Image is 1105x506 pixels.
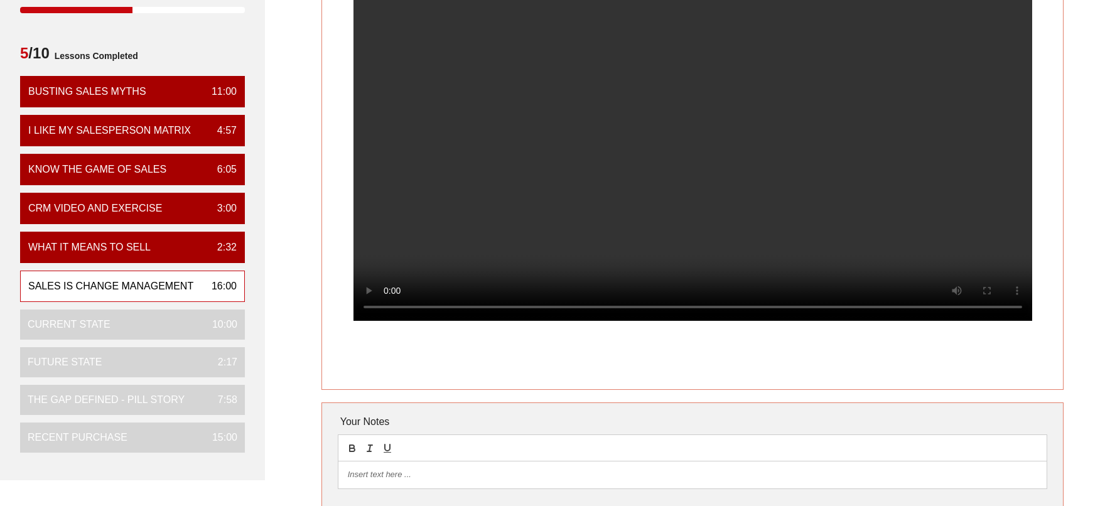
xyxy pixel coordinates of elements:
div: I Like My Salesperson Matrix [28,123,191,138]
div: 2:32 [207,240,237,255]
div: Sales is Change Management [28,279,193,294]
span: 5 [20,45,28,62]
div: CRM VIDEO and EXERCISE [28,201,162,216]
div: Current State [28,317,110,332]
div: 4:57 [207,123,237,138]
div: 7:58 [208,392,237,407]
div: 16:00 [202,279,237,294]
div: The Gap Defined - Pill Story [28,392,185,407]
div: 2:17 [208,355,237,370]
div: Future State [28,355,102,370]
div: Busting Sales Myths [28,84,146,99]
div: 6:05 [207,162,237,177]
span: /10 [20,43,50,68]
div: 10:00 [202,317,237,332]
div: Your Notes [338,409,1048,434]
div: 3:00 [207,201,237,216]
div: 11:00 [202,84,237,99]
div: Recent Purchase [28,430,127,445]
div: Know the Game of Sales [28,162,166,177]
div: What it means to sell [28,240,151,255]
div: 15:00 [202,430,237,445]
span: Lessons Completed [50,43,138,68]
